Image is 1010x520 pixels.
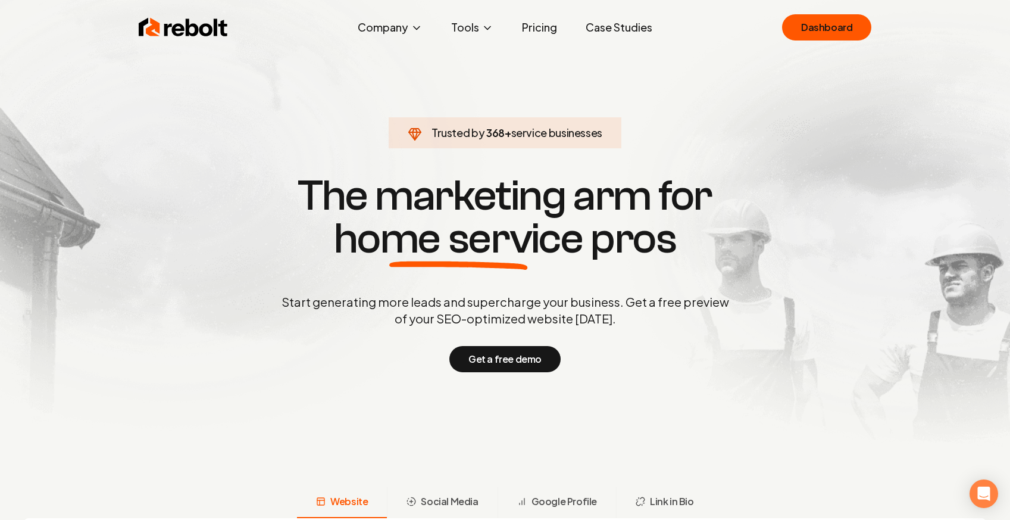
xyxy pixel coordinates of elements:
[387,487,497,518] button: Social Media
[505,126,511,139] span: +
[297,487,387,518] button: Website
[511,126,603,139] span: service businesses
[512,15,567,39] a: Pricing
[616,487,713,518] button: Link in Bio
[279,294,731,327] p: Start generating more leads and supercharge your business. Get a free preview of your SEO-optimiz...
[576,15,662,39] a: Case Studies
[431,126,484,139] span: Trusted by
[139,15,228,39] img: Rebolt Logo
[650,494,694,509] span: Link in Bio
[334,217,583,260] span: home service
[348,15,432,39] button: Company
[531,494,597,509] span: Google Profile
[782,14,871,41] a: Dashboard
[421,494,478,509] span: Social Media
[498,487,616,518] button: Google Profile
[330,494,368,509] span: Website
[970,479,998,508] div: Open Intercom Messenger
[486,124,505,141] span: 368
[449,346,561,372] button: Get a free demo
[220,175,791,260] h1: The marketing arm for pros
[442,15,503,39] button: Tools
